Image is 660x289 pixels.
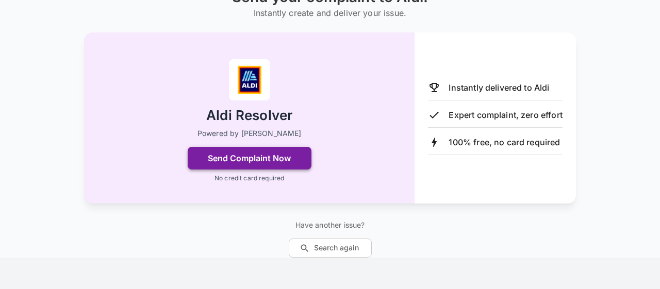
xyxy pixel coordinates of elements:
[214,174,284,183] p: No credit card required
[188,147,311,169] button: Send Complaint Now
[206,107,292,125] h2: Aldi Resolver
[449,81,549,94] p: Instantly delivered to Aldi
[229,59,270,100] img: Aldi
[197,128,302,139] p: Powered by [PERSON_NAME]
[289,220,372,230] p: Have another issue?
[449,109,562,121] p: Expert complaint, zero effort
[449,136,560,148] p: 100% free, no card required
[232,6,428,20] h6: Instantly create and deliver your issue.
[289,239,372,258] button: Search again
